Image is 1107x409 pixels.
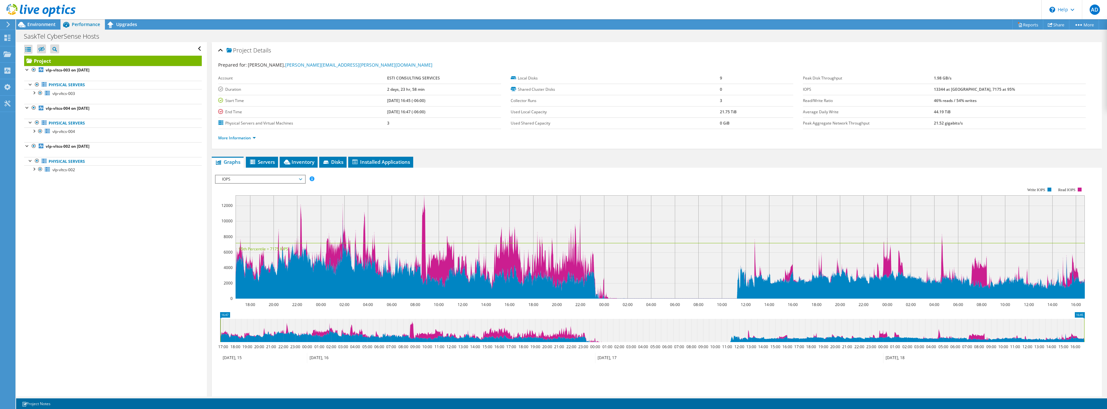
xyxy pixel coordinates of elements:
text: 14:00 [470,344,480,349]
b: 9 [720,75,722,81]
span: AD [1090,5,1100,15]
a: vlp-vltcs-004 [24,127,202,136]
text: 18:00 [518,344,528,349]
text: 07:00 [674,344,684,349]
text: 22:00 [859,302,869,307]
b: ESTI CONSULTING SERVICES [387,75,440,81]
text: 02:00 [902,344,912,349]
label: End Time [218,109,387,115]
text: 19:00 [530,344,540,349]
text: 22:00 [292,302,302,307]
text: 18:00 [230,344,240,349]
a: Project Notes [17,400,55,408]
label: Physical Servers and Virtual Machines [218,120,387,126]
b: 44.19 TiB [934,109,951,115]
text: 00:00 [882,302,892,307]
label: IOPS [803,86,934,93]
b: 0 [720,87,722,92]
a: Physical Servers [24,81,202,89]
text: 04:00 [363,302,373,307]
text: 04:00 [646,302,656,307]
label: Prepared for: [218,62,247,68]
b: 0 GiB [720,120,730,126]
text: 13:00 [458,344,468,349]
text: 06:00 [662,344,672,349]
label: Used Local Capacity [511,109,720,115]
text: 00:00 [316,302,326,307]
text: 18:00 [806,344,816,349]
a: [PERSON_NAME][EMAIL_ADDRESS][PERSON_NAME][DOMAIN_NAME] [285,62,433,68]
text: 06:00 [950,344,960,349]
text: 00:00 [590,344,600,349]
span: Inventory [283,159,314,165]
text: 06:00 [374,344,384,349]
text: 04:00 [926,344,936,349]
text: 05:00 [362,344,372,349]
text: 10:00 [710,344,720,349]
b: 21.75 TiB [720,109,737,115]
text: 01:00 [890,344,900,349]
span: Performance [72,21,100,27]
text: 22:00 [566,344,576,349]
span: Project [227,47,252,54]
b: vlp-vltcs-004 on [DATE] [46,106,89,111]
svg: \n [1049,7,1055,13]
text: 23:00 [578,344,588,349]
span: Servers [249,159,275,165]
b: 1.98 GB/s [934,75,952,81]
text: 04:00 [638,344,648,349]
text: 15:00 [1058,344,1068,349]
span: Graphs [215,159,240,165]
label: Average Daily Write [803,109,934,115]
span: [PERSON_NAME], [248,62,433,68]
text: Write IOPS [1027,188,1045,192]
text: 16:00 [788,302,798,307]
text: 02:00 [326,344,336,349]
text: 17:00 [218,344,228,349]
text: 21:00 [842,344,852,349]
text: 14:00 [1047,302,1057,307]
b: 2 days, 23 hr, 58 min [387,87,425,92]
b: 13344 at [GEOGRAPHIC_DATA], 7175 at 95% [934,87,1015,92]
label: Account [218,75,387,81]
text: 08:00 [410,302,420,307]
a: vlp-vltcs-002 [24,165,202,174]
text: 4000 [224,265,233,270]
text: 16:00 [505,302,515,307]
text: 17:00 [506,344,516,349]
text: 13:00 [746,344,756,349]
text: 22:00 [854,344,864,349]
text: 14:00 [764,302,774,307]
text: 12:00 [734,344,744,349]
label: Start Time [218,98,387,104]
span: Environment [27,21,56,27]
text: Read IOPS [1058,188,1076,192]
h2: Advanced Graph Controls [215,395,292,407]
text: 13:00 [1034,344,1044,349]
text: 03:00 [626,344,636,349]
text: 09:00 [698,344,708,349]
text: 19:00 [242,344,252,349]
span: Disks [322,159,343,165]
label: Collector Runs [511,98,720,104]
text: 06:00 [953,302,963,307]
text: 02:00 [340,302,349,307]
text: 07:00 [386,344,396,349]
text: 01:00 [602,344,612,349]
a: Reports [1012,20,1043,30]
a: Project [24,56,202,66]
b: 3 [720,98,722,103]
text: 20:00 [542,344,552,349]
text: 18:00 [812,302,822,307]
text: 00:00 [599,302,609,307]
b: 46% reads / 54% writes [934,98,977,103]
label: Read/Write Ratio [803,98,934,104]
a: vlp-vltcs-002 on [DATE] [24,142,202,151]
text: 10:00 [422,344,432,349]
text: 20:00 [830,344,840,349]
a: Physical Servers [24,157,202,165]
span: vlp-vltcs-004 [52,129,75,134]
b: [DATE] 16:47 (-06:00) [387,109,425,115]
text: 12000 [221,203,233,208]
text: 04:00 [350,344,360,349]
